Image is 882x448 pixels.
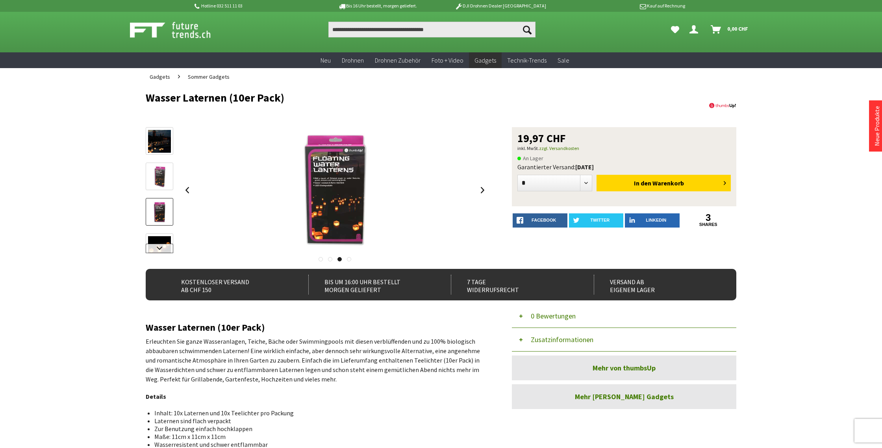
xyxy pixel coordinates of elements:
[597,175,731,191] button: In den Warenkorb
[569,213,624,228] a: twitter
[558,56,569,64] span: Sale
[634,179,651,187] span: In den
[512,355,736,380] a: Mehr von thumbsUp
[681,213,736,222] a: 3
[512,384,736,409] a: Mehr [PERSON_NAME] Gadgets
[315,52,336,68] a: Neu
[308,275,434,294] div: Bis um 16:00 Uhr bestellt Morgen geliefert
[146,322,488,333] h2: Wasser Laternen (10er Pack)
[709,92,736,119] img: thumbsUp
[469,52,502,68] a: Gadgets
[646,218,666,222] span: LinkedIn
[873,106,881,146] a: Neue Produkte
[146,337,488,384] p: Erleuchten Sie ganze Wasseranlagen, Teiche, Bäche oder Swimmingpools mit diesen verblüffenden und...
[562,1,685,11] p: Kauf auf Rechnung
[532,218,556,222] span: facebook
[154,425,482,433] li: Zur Benutzung einfach hochklappen
[590,218,610,222] span: twitter
[652,179,684,187] span: Warenkorb
[512,304,736,328] button: 0 Bewertungen
[426,52,469,68] a: Foto + Video
[575,163,594,171] b: [DATE]
[375,56,421,64] span: Drohnen Zubehör
[146,92,618,104] h1: Wasser Laternen (10er Pack)
[146,392,166,400] strong: Details
[513,213,567,228] a: facebook
[507,56,547,64] span: Technik-Trends
[154,409,482,417] li: Inhalt: 10x Laternen und 10x Teelichter pro Packung
[681,222,736,227] a: shares
[625,213,680,228] a: LinkedIn
[321,56,331,64] span: Neu
[451,275,576,294] div: 7 Tage Widerrufsrecht
[439,1,562,11] p: DJI Drohnen Dealer [GEOGRAPHIC_DATA]
[316,1,439,11] p: Bis 16 Uhr bestellt, morgen geliefert.
[474,56,496,64] span: Gadgets
[328,22,535,37] input: Produkt, Marke, Kategorie, EAN, Artikelnummer…
[708,22,752,37] a: Warenkorb
[188,73,230,80] span: Sommer Gadgets
[165,275,291,294] div: Kostenloser Versand ab CHF 150
[146,68,174,85] a: Gadgets
[594,275,719,294] div: Versand ab eigenem Lager
[150,73,170,80] span: Gadgets
[686,22,704,37] a: Dein Konto
[148,130,171,153] img: Vorschau: Wasser Laternen (10er Pack)
[184,68,233,85] a: Sommer Gadgets
[552,52,575,68] a: Sale
[502,52,552,68] a: Technik-Trends
[517,163,731,171] div: Garantierter Versand:
[154,433,482,441] li: Maße: 11cm x 11cm x 11cm
[369,52,426,68] a: Drohnen Zubehör
[517,154,543,163] span: An Lager
[193,1,316,11] p: Hotline 032 511 11 03
[130,20,228,40] img: Shop Futuretrends - zur Startseite wechseln
[667,22,683,37] a: Meine Favoriten
[154,417,482,425] li: Laternen sind flach verpackt
[727,22,748,35] span: 0,00 CHF
[539,145,579,151] a: zzgl. Versandkosten
[342,56,364,64] span: Drohnen
[432,56,463,64] span: Foto + Video
[517,144,731,153] p: inkl. MwSt.
[517,133,566,144] span: 19,97 CHF
[519,22,535,37] button: Suchen
[512,328,736,352] button: Zusatzinformationen
[336,52,369,68] a: Drohnen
